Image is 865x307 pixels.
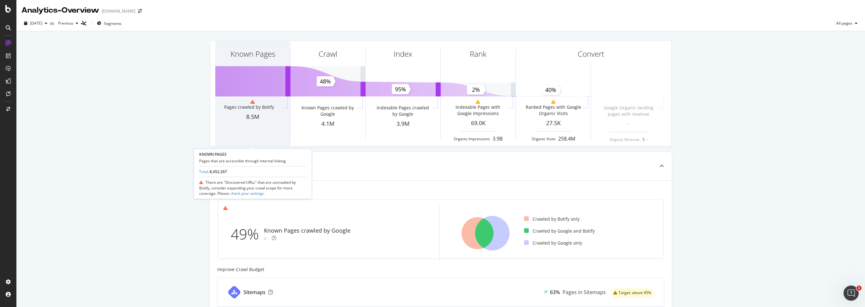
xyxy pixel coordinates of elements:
[199,152,307,157] div: KNOWN PAGES
[374,105,431,117] div: Indexable Pages crawled by Google
[199,158,307,164] div: Pages that are accessible through internal linking.
[856,286,862,291] span: 1
[264,227,350,235] div: Known Pages crawled by Google
[217,266,664,273] div: Improve Crawl Budget
[94,18,124,28] button: Segments
[524,228,595,234] div: Crawled by Google and Botify
[138,9,142,13] div: arrow-right-arrow-left
[102,8,135,14] div: [DOMAIN_NAME]
[290,120,365,128] div: 4.1M
[299,105,356,117] div: Known Pages crawled by Google
[30,20,42,26] span: 2025 Jun. 3rd
[21,18,50,28] button: [DATE]
[199,169,208,174] a: Total
[224,104,274,110] div: Pages crawled by Botify
[454,136,490,142] div: Organic Impressions
[243,289,265,296] div: Sitemaps
[268,235,269,242] div: -
[104,21,122,26] span: Segments
[50,20,56,26] span: vs
[215,113,290,121] div: 8.5M
[264,238,266,240] img: Equal
[56,20,73,26] span: Previous
[319,49,337,59] div: Crawl
[210,169,227,174] span: 8,452,267
[492,135,503,142] div: 3.9B
[199,169,227,174] div: :
[199,180,296,196] span: There are "Discovered URLs" that are uncrawled by Botify, consider expanding your crawl scope for...
[470,49,486,59] div: Rank
[394,49,412,59] div: Index
[563,289,606,296] div: Pages in Sitemaps
[834,18,860,28] button: All pages
[56,18,81,28] button: Previous
[21,5,99,16] div: Analytics - Overview
[611,288,654,297] div: warning label
[231,224,264,245] div: 49%
[844,286,859,301] iframe: Intercom live chat
[229,191,265,196] a: check your settings.
[217,278,664,307] a: Sitemaps63%Pages in Sitemapswarning label
[441,119,516,127] div: 69.0K
[550,289,560,296] div: 63%
[366,120,440,128] div: 3.9M
[524,240,582,246] div: Crawled by Google only
[230,49,275,59] div: Known Pages
[618,291,651,295] span: Target: above 95%
[524,216,580,222] div: Crawled by Botify only
[450,104,506,117] div: Indexable Pages with Google Impressions
[834,20,852,26] span: All pages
